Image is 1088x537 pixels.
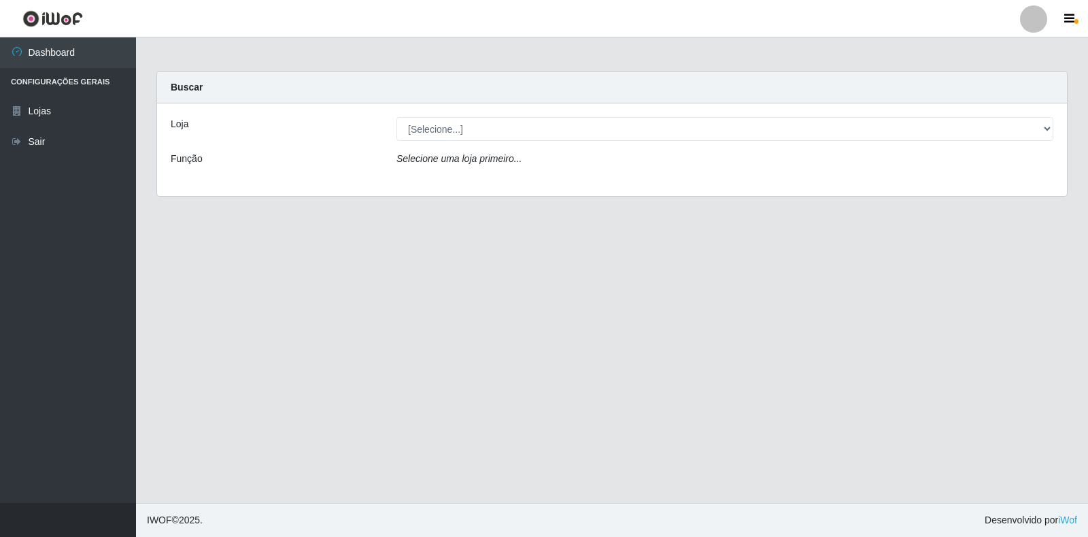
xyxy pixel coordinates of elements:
strong: Buscar [171,82,203,93]
span: © 2025 . [147,513,203,527]
label: Função [171,152,203,166]
label: Loja [171,117,188,131]
i: Selecione uma loja primeiro... [396,153,522,164]
img: CoreUI Logo [22,10,83,27]
a: iWof [1058,515,1077,525]
span: IWOF [147,515,172,525]
span: Desenvolvido por [985,513,1077,527]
